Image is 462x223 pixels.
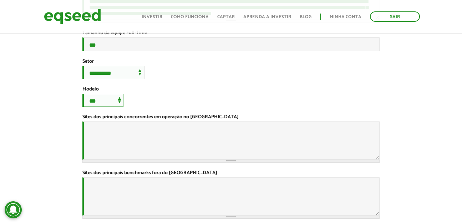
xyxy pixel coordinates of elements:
[82,87,99,92] label: Modelo
[142,15,162,19] a: Investir
[300,15,311,19] a: Blog
[82,31,147,36] label: Tamanho da equipe Full-Time
[243,15,291,19] a: Aprenda a investir
[82,115,239,120] label: Sites dos principais concorrentes em operação no [GEOGRAPHIC_DATA]
[370,11,420,22] a: Sair
[217,15,235,19] a: Captar
[171,15,209,19] a: Como funciona
[330,15,361,19] a: Minha conta
[44,7,101,26] img: EqSeed
[82,171,217,176] label: Sites dos principais benchmarks fora do [GEOGRAPHIC_DATA]
[82,59,94,64] label: Setor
